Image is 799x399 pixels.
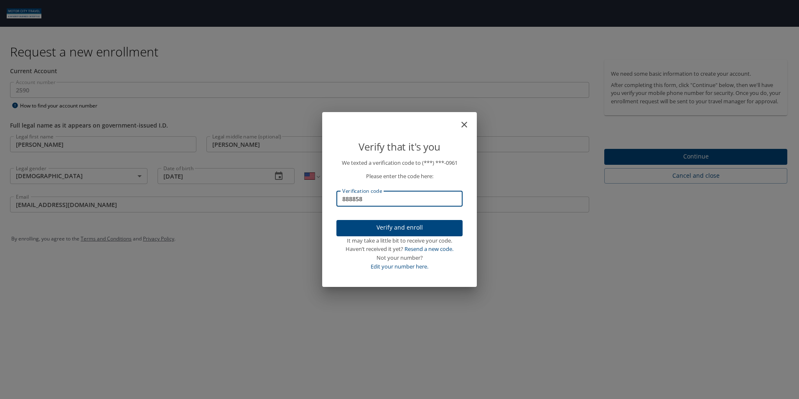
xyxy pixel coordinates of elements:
p: Verify that it's you [336,139,463,155]
div: Not your number? [336,253,463,262]
p: We texted a verification code to (***) ***- 0961 [336,159,463,167]
button: close [463,115,473,125]
p: Please enter the code here: [336,172,463,181]
a: Edit your number here. [371,263,428,270]
div: It may take a little bit to receive your code. [336,236,463,245]
a: Resend a new code. [405,245,453,253]
div: Haven’t received it yet? [336,245,463,253]
span: Verify and enroll [343,223,456,233]
button: Verify and enroll [336,220,463,236]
